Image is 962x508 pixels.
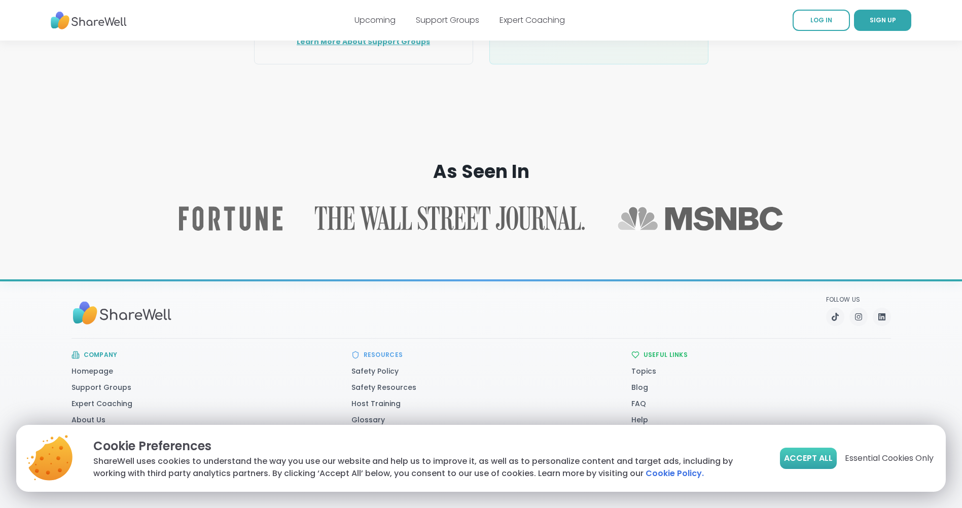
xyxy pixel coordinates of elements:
button: Accept All [780,448,837,469]
a: Expert Coaching [72,398,132,409]
p: Cookie Preferences [93,437,764,455]
h3: Company [84,351,118,359]
h3: Useful Links [644,351,688,359]
img: Fortune logo [179,206,282,231]
a: Help [631,415,648,425]
p: Follow Us [826,296,891,304]
a: Glossary [351,415,385,425]
a: Blog [631,382,648,392]
a: Read ShareWell coverage in Fortune [179,206,282,231]
a: Safety Policy [351,366,399,376]
a: Cookie Policy. [646,467,704,480]
a: TikTok [826,308,844,326]
span: Accept All [784,452,833,464]
a: LinkedIn [873,308,891,326]
a: Instagram [849,308,868,326]
img: MSNBC logo [617,206,783,231]
h2: As Seen In [63,162,899,182]
a: Support Groups [416,14,479,26]
a: Safety Resources [351,382,416,392]
a: FAQ [631,398,646,409]
a: Homepage [72,366,113,376]
img: The Wall Street Journal logo [315,206,585,231]
img: ShareWell Nav Logo [51,7,127,34]
a: Read ShareWell coverage in The Wall Street Journal [315,206,585,231]
p: ShareWell uses cookies to understand the way you use our website and help us to improve it, as we... [93,455,764,480]
h3: Resources [364,351,403,359]
a: SIGN UP [854,10,911,31]
img: Sharewell [72,297,173,330]
a: Read ShareWell coverage in MSNBC [617,206,783,231]
a: Upcoming [354,14,396,26]
span: SIGN UP [870,16,896,24]
a: About Us [72,415,105,425]
a: Learn More About Support Groups [297,37,430,47]
a: Host Training [351,398,401,409]
a: Expert Coaching [500,14,565,26]
span: Essential Cookies Only [845,452,934,464]
span: LOG IN [810,16,832,24]
a: Topics [631,366,656,376]
a: LOG IN [793,10,850,31]
a: Support Groups [72,382,131,392]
